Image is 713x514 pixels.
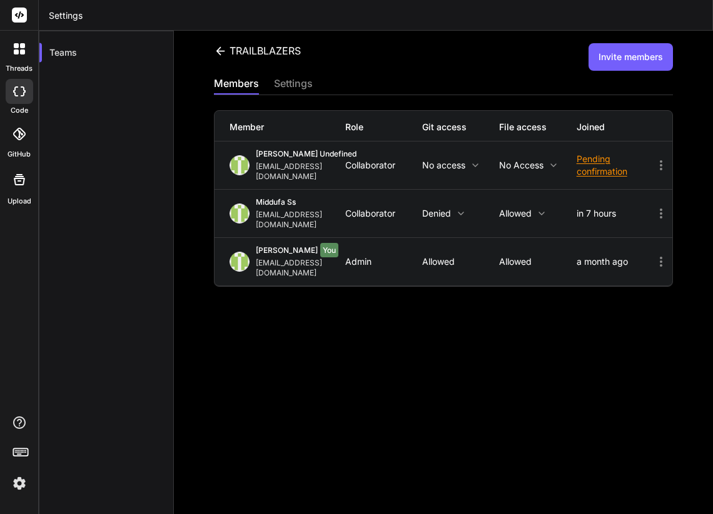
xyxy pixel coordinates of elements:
p: Allowed [422,257,499,267]
img: settings [9,473,30,494]
div: in 7 hours [577,208,654,218]
span: Middufa ss [256,197,296,207]
div: File access [499,121,576,133]
span: You [320,243,338,257]
span: [PERSON_NAME] undefined [256,149,356,158]
div: Collaborator [345,208,422,218]
div: Member [230,121,345,133]
label: GitHub [8,149,31,160]
img: profile_image [230,155,250,175]
label: threads [6,63,33,74]
p: Allowed [499,257,576,267]
div: Git access [422,121,499,133]
p: Denied [422,208,499,218]
div: settings [274,76,313,93]
div: [EMAIL_ADDRESS][DOMAIN_NAME] [256,162,356,182]
p: No access [499,160,576,170]
div: members [214,76,259,93]
div: [EMAIL_ADDRESS][DOMAIN_NAME] [256,258,345,278]
div: Admin [345,257,422,267]
p: Allowed [499,208,576,218]
span: [PERSON_NAME] [256,245,318,255]
div: Pending confirmation [577,153,654,178]
p: No access [422,160,499,170]
div: TRAILBLAZERS [214,43,301,58]
button: Invite members [589,43,673,71]
img: profile_image [230,203,250,224]
div: Role [345,121,422,133]
div: a month ago [577,257,654,267]
img: profile_image [230,252,250,272]
label: code [11,105,28,116]
div: Teams [39,39,173,66]
div: Joined [577,121,654,133]
div: Collaborator [345,160,422,170]
label: Upload [8,196,31,207]
div: [EMAIL_ADDRESS][DOMAIN_NAME] [256,210,345,230]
